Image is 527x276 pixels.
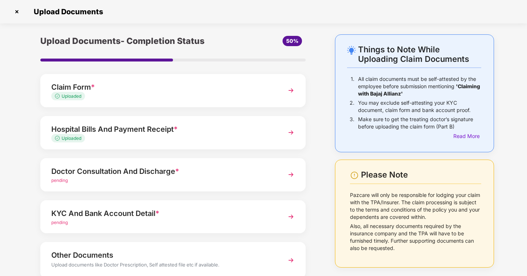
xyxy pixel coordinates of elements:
span: pending [51,220,68,225]
img: svg+xml;base64,PHN2ZyBpZD0iTmV4dCIgeG1sbnM9Imh0dHA6Ly93d3cudzMub3JnLzIwMDAvc3ZnIiB3aWR0aD0iMzYiIG... [284,168,298,181]
p: Also, all necessary documents required by the insurance company and the TPA will have to be furni... [350,223,481,252]
p: You may exclude self-attesting your KYC document, claim form and bank account proof. [358,99,481,114]
img: svg+xml;base64,PHN2ZyB4bWxucz0iaHR0cDovL3d3dy53My5vcmcvMjAwMC9zdmciIHdpZHRoPSIyNC4wOTMiIGhlaWdodD... [347,46,356,55]
img: svg+xml;base64,PHN2ZyBpZD0iTmV4dCIgeG1sbnM9Imh0dHA6Ly93d3cudzMub3JnLzIwMDAvc3ZnIiB3aWR0aD0iMzYiIG... [284,84,298,97]
span: 50% [286,38,298,44]
div: KYC And Bank Account Detail [51,208,274,219]
img: svg+xml;base64,PHN2ZyB4bWxucz0iaHR0cDovL3d3dy53My5vcmcvMjAwMC9zdmciIHdpZHRoPSIxMy4zMzMiIGhlaWdodD... [55,94,62,98]
div: Read More [453,132,481,140]
p: Make sure to get the treating doctor’s signature before uploading the claim form (Part B) [358,116,481,130]
p: Pazcare will only be responsible for lodging your claim with the TPA/Insurer. The claim processin... [350,191,481,221]
img: svg+xml;base64,PHN2ZyBpZD0iV2FybmluZ18tXzI0eDI0IiBkYXRhLW5hbWU9Ildhcm5pbmcgLSAyNHgyNCIgeG1sbnM9Im... [350,171,359,180]
div: Doctor Consultation And Discharge [51,165,274,177]
img: svg+xml;base64,PHN2ZyBpZD0iTmV4dCIgeG1sbnM9Imh0dHA6Ly93d3cudzMub3JnLzIwMDAvc3ZnIiB3aWR0aD0iMzYiIG... [284,254,298,267]
p: All claim documents must be self-attested by the employee before submission mentioning [358,75,481,97]
img: svg+xml;base64,PHN2ZyB4bWxucz0iaHR0cDovL3d3dy53My5vcmcvMjAwMC9zdmciIHdpZHRoPSIxMy4zMzMiIGhlaWdodD... [55,136,62,141]
img: svg+xml;base64,PHN2ZyBpZD0iTmV4dCIgeG1sbnM9Imh0dHA6Ly93d3cudzMub3JnLzIwMDAvc3ZnIiB3aWR0aD0iMzYiIG... [284,126,298,139]
div: Other Documents [51,249,274,261]
p: 1. [351,75,354,97]
div: Claim Form [51,81,274,93]
div: Things to Note While Uploading Claim Documents [358,45,481,64]
img: svg+xml;base64,PHN2ZyBpZD0iTmV4dCIgeG1sbnM9Imh0dHA6Ly93d3cudzMub3JnLzIwMDAvc3ZnIiB3aWR0aD0iMzYiIG... [284,210,298,223]
div: Upload Documents- Completion Status [40,34,217,48]
img: svg+xml;base64,PHN2ZyBpZD0iQ3Jvc3MtMzJ4MzIiIHhtbG5zPSJodHRwOi8vd3d3LnczLm9yZy8yMDAwL3N2ZyIgd2lkdG... [11,6,23,18]
div: Upload documents like Doctor Prescription, Self attested file etc if available. [51,261,274,271]
div: Hospital Bills And Payment Receipt [51,123,274,135]
span: pending [51,178,68,183]
span: Uploaded [62,93,81,99]
p: 2. [350,99,354,114]
div: Please Note [361,170,481,180]
span: Upload Documents [26,7,107,16]
p: 3. [350,116,354,130]
span: Uploaded [62,135,81,141]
